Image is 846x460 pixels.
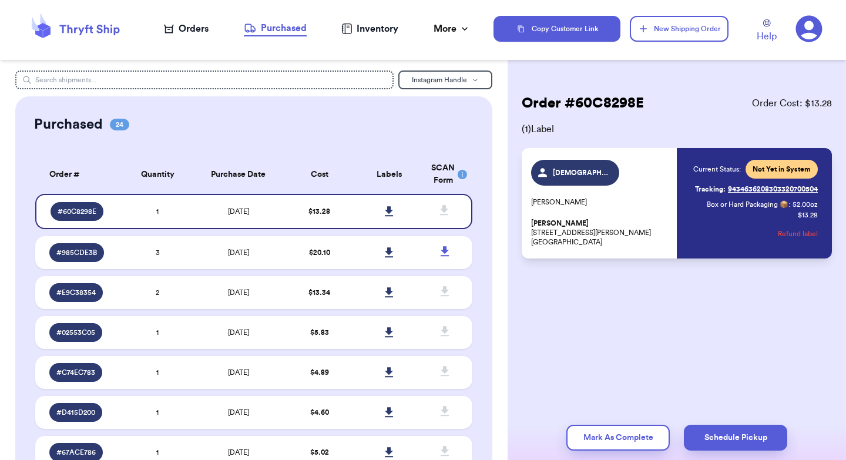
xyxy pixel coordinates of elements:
span: [DATE] [228,409,249,416]
span: Order Cost: $ 13.28 [752,96,832,110]
span: 1 [156,409,159,416]
th: Labels [354,155,424,194]
span: [DATE] [228,208,249,215]
button: Refund label [778,221,818,247]
span: 1 [156,449,159,456]
th: Quantity [123,155,193,194]
span: : [788,200,790,209]
a: Inventory [341,22,398,36]
h2: Purchased [34,115,103,134]
span: Help [757,29,777,43]
span: $ 4.89 [310,369,329,376]
h2: Order # 60C8298E [522,94,644,113]
span: $ 20.10 [309,249,330,256]
input: Search shipments... [15,70,394,89]
span: Instagram Handle [412,76,467,83]
span: Box or Hard Packaging 📦 [707,201,788,208]
span: [DATE] [228,329,249,336]
span: # 02553C05 [56,328,95,337]
span: # E9C38354 [56,288,96,297]
p: [STREET_ADDRESS][PERSON_NAME] [GEOGRAPHIC_DATA] [531,219,670,247]
span: $ 5.02 [310,449,329,456]
span: # 985CDE3B [56,248,97,257]
span: $ 13.28 [308,208,330,215]
span: [DEMOGRAPHIC_DATA] [553,168,609,177]
p: $ 13.28 [798,210,818,220]
span: $ 5.83 [310,329,329,336]
a: Purchased [244,21,307,36]
th: Purchase Date [193,155,284,194]
span: 1 [156,369,159,376]
button: Instagram Handle [398,70,492,89]
span: $ 4.60 [310,409,329,416]
div: More [434,22,471,36]
button: New Shipping Order [630,16,728,42]
span: [PERSON_NAME] [531,219,589,228]
div: Purchased [244,21,307,35]
span: 3 [156,249,160,256]
span: # D415D200 [56,408,95,417]
button: Copy Customer Link [493,16,620,42]
span: 1 [156,329,159,336]
p: [PERSON_NAME] [531,197,670,207]
span: # 60C8298E [58,207,96,216]
th: Order # [35,155,123,194]
span: $ 13.34 [308,289,330,296]
span: # C74EC783 [56,368,95,377]
span: [DATE] [228,249,249,256]
span: [DATE] [228,289,249,296]
span: 24 [110,119,129,130]
span: 2 [156,289,159,296]
span: [DATE] [228,449,249,456]
span: 52.00 oz [793,200,818,209]
span: Tracking: [695,184,726,194]
span: [DATE] [228,369,249,376]
button: Schedule Pickup [684,425,787,451]
span: ( 1 ) Label [522,122,832,136]
a: Help [757,19,777,43]
span: Current Status: [693,164,741,174]
button: Mark As Complete [566,425,670,451]
span: Not Yet in System [753,164,811,174]
th: Cost [284,155,354,194]
div: SCAN Form [431,162,458,187]
a: Tracking:9434636208303320700504 [695,180,818,199]
span: # 67ACE786 [56,448,96,457]
a: Orders [164,22,209,36]
span: 1 [156,208,159,215]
